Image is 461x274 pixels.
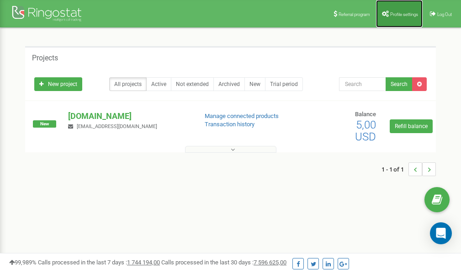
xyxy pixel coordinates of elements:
[205,121,254,128] a: Transaction history
[254,259,286,266] u: 7 596 625,00
[9,259,37,266] span: 99,989%
[244,77,265,91] a: New
[382,162,408,176] span: 1 - 1 of 1
[382,153,436,185] nav: ...
[68,110,190,122] p: [DOMAIN_NAME]
[339,77,386,91] input: Search
[34,77,82,91] a: New project
[265,77,303,91] a: Trial period
[77,124,157,129] span: [EMAIL_ADDRESS][DOMAIN_NAME]
[171,77,214,91] a: Not extended
[146,77,171,91] a: Active
[127,259,160,266] u: 1 744 194,00
[390,119,433,133] a: Refill balance
[33,120,56,128] span: New
[161,259,286,266] span: Calls processed in the last 30 days :
[205,113,279,119] a: Manage connected products
[109,77,147,91] a: All projects
[437,12,452,17] span: Log Out
[32,54,58,62] h5: Projects
[355,118,376,143] span: 5,00 USD
[339,12,370,17] span: Referral program
[430,222,452,244] div: Open Intercom Messenger
[390,12,418,17] span: Profile settings
[386,77,413,91] button: Search
[38,259,160,266] span: Calls processed in the last 7 days :
[213,77,245,91] a: Archived
[355,111,376,118] span: Balance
